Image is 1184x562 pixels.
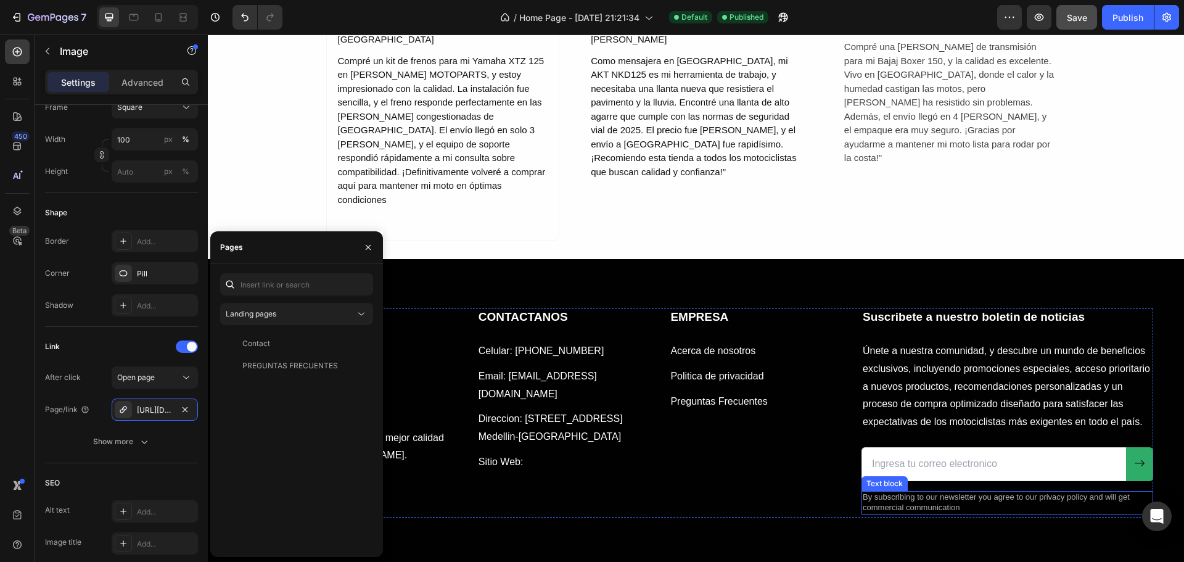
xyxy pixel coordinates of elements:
div: Link [45,341,60,352]
h2: EMPRESA [461,274,634,292]
button: Landing pages [220,303,373,325]
div: Undo/Redo [232,5,282,30]
div: Alt text [45,505,70,516]
div: Shadow [45,300,73,311]
a: Celular: [PHONE_NUMBER] [271,311,397,321]
span: Square [117,102,142,113]
div: Open Intercom Messenger [1142,502,1172,531]
span: Home Page - [DATE] 21:21:34 [519,11,639,24]
button: Open page [112,366,198,389]
div: PREGUNTAS FRECUENTES [242,360,338,371]
div: Beta [9,226,30,236]
div: Page/link [45,404,90,415]
button: Square [112,96,198,118]
span: Landing pages [226,309,276,318]
p: Únete a nuestra comunidad, y descubre un mundo de beneficios exclusivos, incluyendo promociones e... [655,308,944,397]
p: Settings [61,76,96,89]
button: % [161,132,176,147]
a: Preguntas Frecuentes [462,362,559,372]
p: Acerca de nosotros [462,308,633,326]
div: Add... [137,300,195,312]
div: Shape [45,207,67,218]
div: Pages [220,242,243,253]
span: / [514,11,517,24]
p: Direccion: [STREET_ADDRESS] [271,376,441,394]
input: Insert link or search [220,273,373,295]
div: px [164,166,173,177]
label: Width [45,134,65,145]
span: Open page [117,373,155,382]
label: Height [45,166,68,177]
button: Show more [45,431,198,453]
span: Published [730,12,763,23]
input: px% [112,128,198,151]
button: Publish [1102,5,1154,30]
button: 7 [5,5,92,30]
div: px [164,134,173,145]
div: Contact [242,338,270,349]
div: Corner [45,268,70,279]
div: After click [45,372,81,383]
p: Sitio Web: [271,419,441,437]
div: Image title [45,537,81,548]
div: Pill [137,268,195,279]
input: px% [112,160,198,183]
div: Add... [137,539,195,550]
h2: CONTACTANOS [269,274,442,292]
h2: Suscribete a nuestro boletin de noticias [654,274,945,292]
div: Border [45,236,69,247]
label: Frame [45,102,68,113]
input: Ingresa tu correo electronico [654,413,918,447]
div: Show more [93,436,150,448]
button: Save [1056,5,1097,30]
button: % [161,164,176,179]
div: Publish [1112,11,1143,24]
span: Default [681,12,707,23]
div: 450 [12,131,30,141]
div: % [182,134,189,145]
button: px [178,132,193,147]
p: Politica de privacidad [462,333,633,351]
div: Add... [137,506,195,518]
div: [URL][DOMAIN_NAME] [137,405,173,416]
div: Text block [656,444,697,455]
div: % [182,166,189,177]
p: Advanced [121,76,163,89]
div: Add... [137,236,195,247]
p: Email: [EMAIL_ADDRESS][DOMAIN_NAME] [271,333,441,369]
p: By subscribing to our newsletter you agree to our privacy policy and will get commercial communic... [655,458,944,479]
iframe: Design area [208,35,1184,562]
p: Image [60,44,165,59]
p: 7 [81,10,86,25]
p: Medellin-[GEOGRAPHIC_DATA] [271,394,441,411]
span: Save [1067,12,1087,23]
button: px [178,164,193,179]
div: SEO [45,477,60,489]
